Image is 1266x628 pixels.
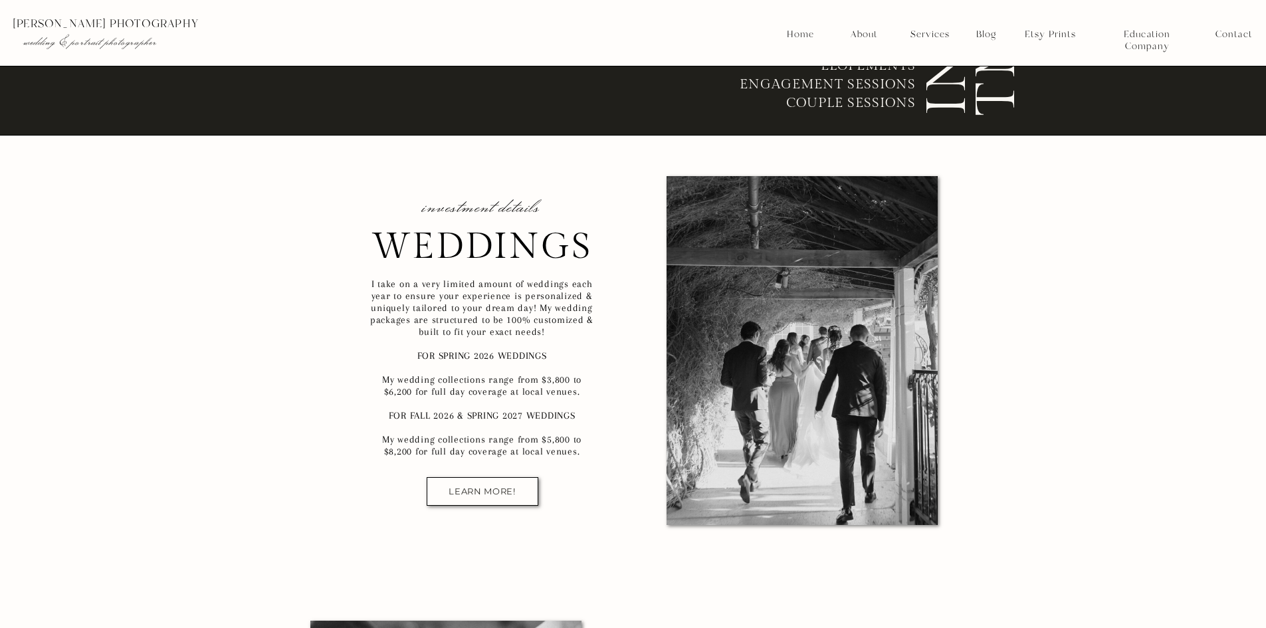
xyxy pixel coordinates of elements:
[709,38,916,109] p: WEDDINGS ELOPEMENTS ENGAGEMENT SESSIONS COUPLE SESSIONS
[1101,29,1193,41] a: Education Company
[439,486,526,496] a: LEARN MORE!
[393,195,570,232] p: investment details
[1019,29,1081,41] a: Etsy Prints
[786,29,815,41] a: Home
[339,231,625,261] h2: weddings
[847,29,881,41] a: About
[1215,29,1252,41] a: Contact
[972,29,1001,41] a: Blog
[13,18,425,30] p: [PERSON_NAME] photography
[905,29,954,41] a: Services
[23,35,398,49] p: wedding & portrait photographer
[368,278,596,459] p: I take on a very limited amount of weddings each year to ensure your experience is personalized &...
